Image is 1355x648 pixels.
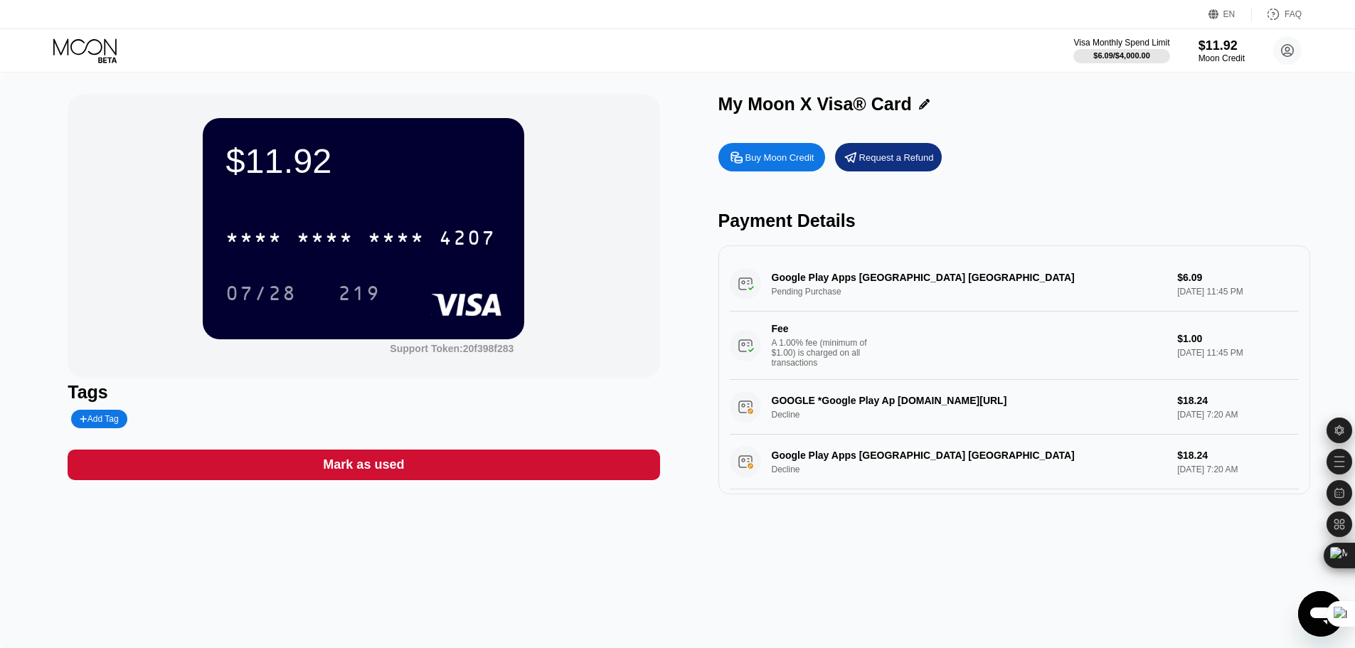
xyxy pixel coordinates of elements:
[1199,38,1245,53] div: $11.92
[215,275,307,311] div: 07/28
[338,284,381,307] div: 219
[718,94,912,115] div: My Moon X Visa® Card
[772,338,878,368] div: A 1.00% fee (minimum of $1.00) is charged on all transactions
[390,343,514,354] div: Support Token: 20f398f283
[68,450,659,480] div: Mark as used
[835,143,942,171] div: Request a Refund
[718,143,825,171] div: Buy Moon Credit
[1252,7,1302,21] div: FAQ
[1208,7,1252,21] div: EN
[1177,333,1298,344] div: $1.00
[718,211,1310,231] div: Payment Details
[390,343,514,354] div: Support Token:20f398f283
[1177,348,1298,358] div: [DATE] 11:45 PM
[225,141,501,181] div: $11.92
[730,312,1299,380] div: FeeA 1.00% fee (minimum of $1.00) is charged on all transactions$1.00[DATE] 11:45 PM
[859,152,934,164] div: Request a Refund
[68,382,659,403] div: Tags
[772,323,871,334] div: Fee
[1199,38,1245,63] div: $11.92Moon Credit
[1223,9,1236,19] div: EN
[1073,38,1169,63] div: Visa Monthly Spend Limit$6.09/$4,000.00
[1285,9,1302,19] div: FAQ
[745,152,814,164] div: Buy Moon Credit
[439,228,496,251] div: 4207
[1199,53,1245,63] div: Moon Credit
[323,457,404,473] div: Mark as used
[225,284,297,307] div: 07/28
[1298,591,1344,637] iframe: Button to launch messaging window
[80,414,118,424] div: Add Tag
[1073,38,1169,48] div: Visa Monthly Spend Limit
[1093,51,1150,60] div: $6.09 / $4,000.00
[327,275,391,311] div: 219
[71,410,127,428] div: Add Tag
